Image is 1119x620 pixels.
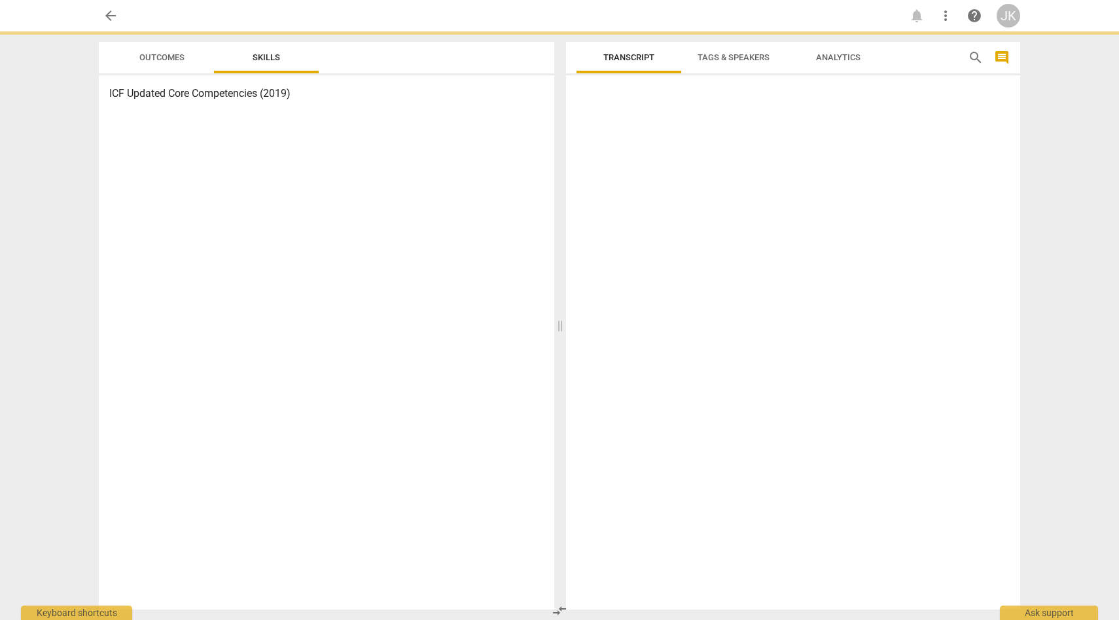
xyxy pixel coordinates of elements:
span: compare_arrows [552,603,567,619]
span: Analytics [816,52,861,62]
a: Help [963,4,986,27]
span: arrow_back [103,8,118,24]
span: Skills [253,52,280,62]
span: Outcomes [139,52,185,62]
span: Tags & Speakers [698,52,770,62]
div: Keyboard shortcuts [21,606,132,620]
span: Transcript [603,52,654,62]
span: search [968,50,984,65]
div: Ask support [1000,606,1098,620]
span: comment [994,50,1010,65]
h3: ICF Updated Core Competencies (2019) [109,86,544,101]
button: JK [997,4,1020,27]
button: Show/Hide comments [991,47,1012,68]
span: more_vert [938,8,953,24]
button: Search [965,47,986,68]
span: help [967,8,982,24]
